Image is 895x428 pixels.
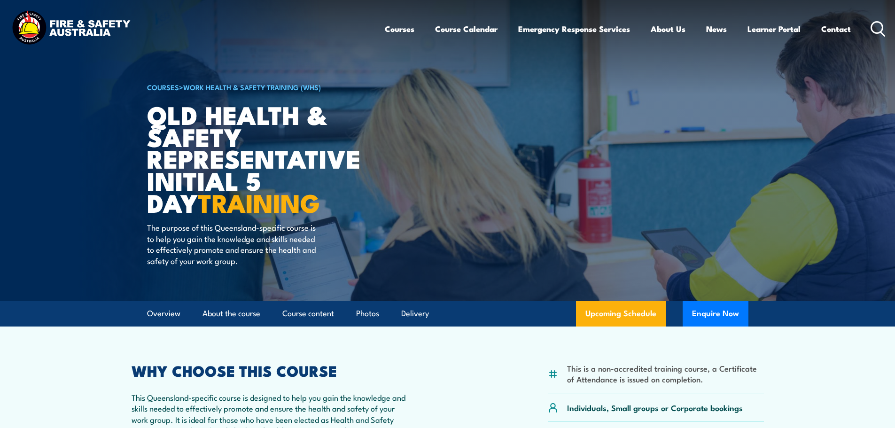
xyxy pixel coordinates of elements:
h6: > [147,81,379,93]
li: This is a non-accredited training course, a Certificate of Attendance is issued on completion. [567,363,764,385]
h2: WHY CHOOSE THIS COURSE [132,364,406,377]
strong: TRAINING [198,182,320,221]
a: Overview [147,301,180,326]
a: News [706,16,727,41]
p: The purpose of this Queensland-specific course is to help you gain the knowledge and skills neede... [147,222,319,266]
a: About Us [651,16,685,41]
button: Enquire Now [683,301,748,327]
a: Delivery [401,301,429,326]
p: Individuals, Small groups or Corporate bookings [567,402,743,413]
a: Upcoming Schedule [576,301,666,327]
a: Course Calendar [435,16,498,41]
a: Contact [821,16,851,41]
a: Learner Portal [747,16,801,41]
a: COURSES [147,82,179,92]
a: About the course [202,301,260,326]
a: Emergency Response Services [518,16,630,41]
a: Courses [385,16,414,41]
a: Work Health & Safety Training (WHS) [183,82,321,92]
h1: QLD Health & Safety Representative Initial 5 Day [147,103,379,213]
a: Course content [282,301,334,326]
a: Photos [356,301,379,326]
